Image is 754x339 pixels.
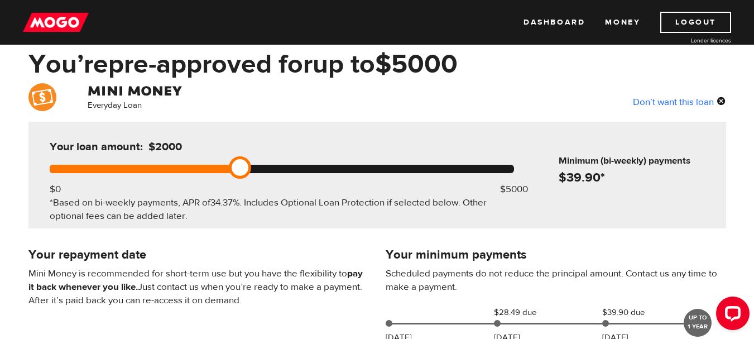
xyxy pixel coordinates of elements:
[494,306,550,319] span: $28.49 due
[660,12,731,33] a: Logout
[500,183,528,196] div: $5000
[28,267,369,307] p: Mini Money is recommended for short-term use but you have the flexibility to Just contact us when...
[28,268,363,293] b: pay it back whenever you like.
[28,247,369,262] h4: Your repayment date
[707,292,754,339] iframe: LiveChat chat widget
[559,154,722,168] h6: Minimum (bi-weekly) payments
[386,247,726,262] h4: Your minimum payments
[210,197,239,209] span: 34.37%
[148,140,182,154] span: $2000
[605,12,640,33] a: Money
[375,47,458,81] span: $5000
[684,309,712,337] div: UP TO 1 YEAR
[602,306,658,319] span: $39.90 due
[633,94,726,109] div: Don’t want this loan
[50,140,277,154] h5: Your loan amount:
[386,267,726,294] p: Scheduled payments do not reduce the principal amount. Contact us any time to make a payment.
[559,170,722,185] h4: $
[524,12,585,33] a: Dashboard
[50,183,61,196] div: $0
[566,169,601,185] span: 39.90
[50,196,514,223] div: *Based on bi-weekly payments, APR of . Includes Optional Loan Protection if selected below. Other...
[647,36,731,45] a: Lender licences
[28,50,726,79] h1: You’re pre-approved for up to
[23,12,89,33] img: mogo_logo-11ee424be714fa7cbb0f0f49df9e16ec.png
